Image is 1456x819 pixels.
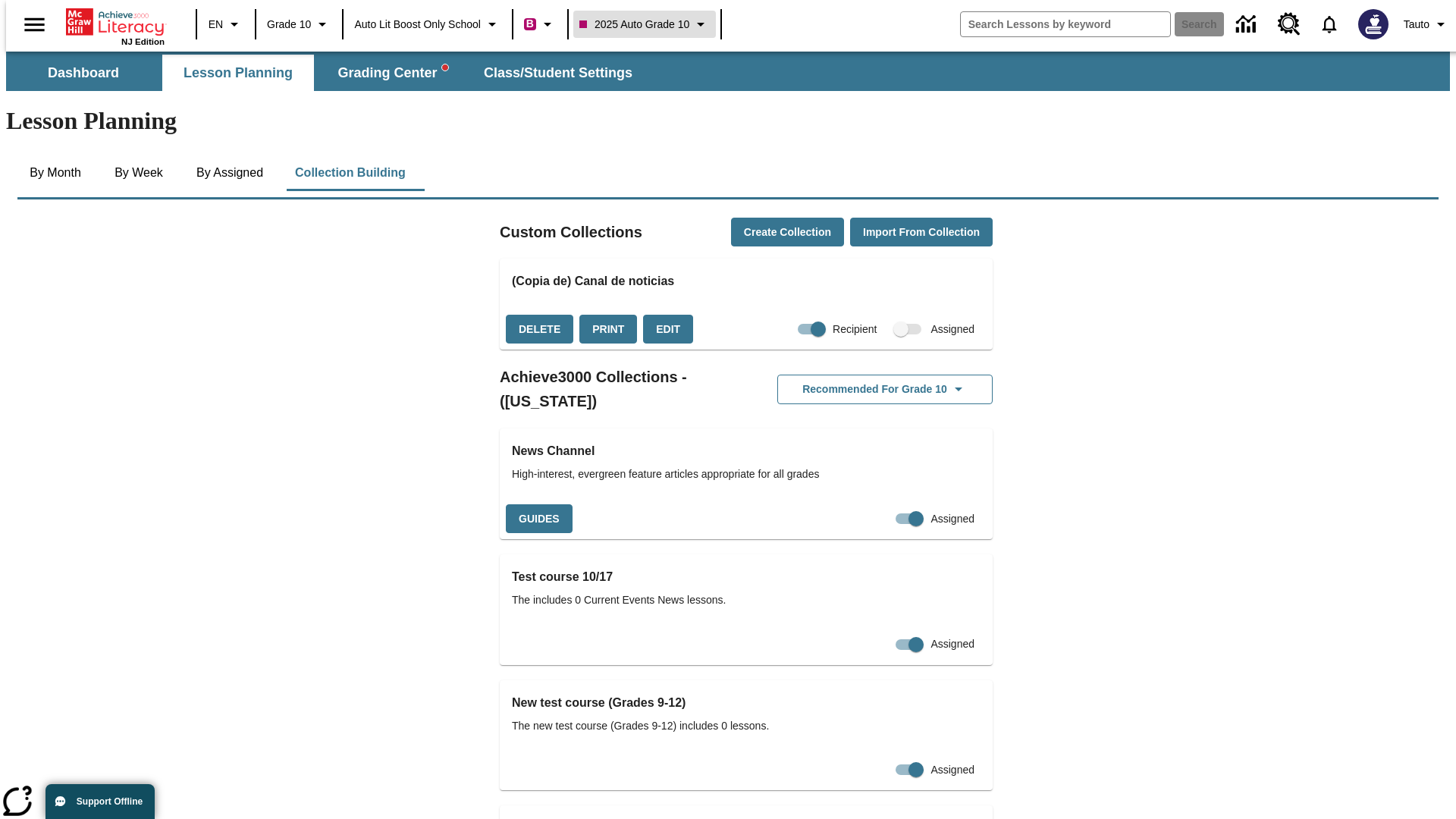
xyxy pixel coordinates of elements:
[8,55,159,91] button: Dashboard
[731,218,844,247] button: Create Collection
[202,11,250,38] button: Language: EN, Select a language
[930,762,974,778] span: Assigned
[162,55,314,91] button: Lesson Planning
[1404,17,1429,33] span: Tauto
[573,11,716,38] button: Class: 2025 Auto Grade 10, Select your class
[930,511,974,527] span: Assigned
[209,17,223,33] span: EN
[77,796,143,807] span: Support Offline
[6,107,1450,135] h1: Lesson Planning
[833,322,877,337] span: Recipient
[506,504,573,534] button: Guides
[777,375,993,404] button: Recommended for Grade 10
[1349,5,1398,44] button: Select a new avatar
[1269,4,1310,45] a: Resource Center, Will open in new tab
[472,55,645,91] button: Class/Student Settings
[512,466,981,482] span: High-interest, evergreen feature articles appropriate for all grades
[48,64,119,82] span: Dashboard
[121,37,165,46] span: NJ Edition
[1310,5,1349,44] a: Notifications
[261,11,337,38] button: Grade: Grade 10, Select a grade
[184,155,275,191] button: By Assigned
[930,636,974,652] span: Assigned
[17,155,93,191] button: By Month
[579,315,637,344] button: Print, will open in a new window
[442,64,448,71] svg: writing assistant alert
[66,5,165,46] div: Home
[500,365,746,413] h2: Achieve3000 Collections - ([US_STATE])
[12,2,57,47] button: Open side menu
[526,14,534,33] span: B
[348,11,507,38] button: School: Auto Lit Boost only School, Select your school
[6,52,1450,91] div: SubNavbar
[961,12,1170,36] input: search field
[512,566,981,588] h3: Test course 10/17
[512,692,981,714] h3: New test course (Grades 9-12)
[66,7,165,37] a: Home
[337,64,447,82] span: Grading Center
[1358,9,1389,39] img: Avatar
[643,315,693,344] button: Edit
[500,220,642,244] h2: Custom Collections
[1398,11,1456,38] button: Profile/Settings
[283,155,418,191] button: Collection Building
[267,17,311,33] span: Grade 10
[45,784,155,819] button: Support Offline
[512,441,981,462] h3: News Channel
[518,11,563,38] button: Boost Class color is violet red. Change class color
[354,17,481,33] span: Auto Lit Boost only School
[184,64,293,82] span: Lesson Planning
[506,315,573,344] button: Delete
[850,218,993,247] button: Import from Collection
[512,592,981,608] span: The includes 0 Current Events News lessons.
[6,55,646,91] div: SubNavbar
[512,271,981,292] h3: (Copia de) Canal de noticias
[512,718,981,734] span: The new test course (Grades 9-12) includes 0 lessons.
[317,55,469,91] button: Grading Center
[484,64,632,82] span: Class/Student Settings
[930,322,974,337] span: Assigned
[579,17,689,33] span: 2025 Auto Grade 10
[1227,4,1269,45] a: Data Center
[101,155,177,191] button: By Week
